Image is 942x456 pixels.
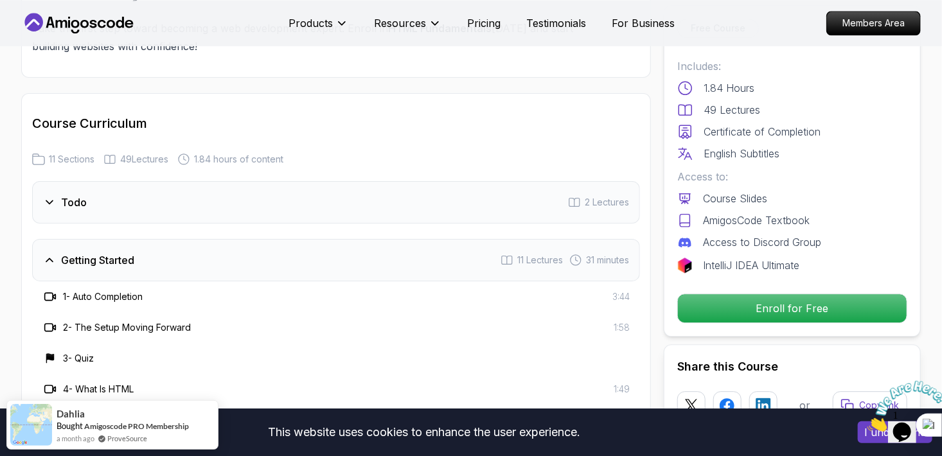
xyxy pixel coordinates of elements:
[374,15,441,41] button: Resources
[677,58,907,74] p: Includes:
[289,15,333,31] p: Products
[63,383,134,396] h3: 4 - What Is HTML
[10,404,52,446] img: provesource social proof notification image
[32,239,640,281] button: Getting Started11 Lectures 31 minutes
[703,258,799,273] p: IntelliJ IDEA Ultimate
[5,5,85,56] img: Chat attention grabber
[526,15,586,31] a: Testimonials
[194,153,283,166] span: 1.84 hours of content
[57,433,94,444] span: a month ago
[677,258,693,273] img: jetbrains logo
[859,399,899,412] p: Copy link
[120,153,168,166] span: 49 Lectures
[61,195,87,210] h3: Todo
[612,15,675,31] a: For Business
[467,15,501,31] a: Pricing
[32,181,640,224] button: Todo2 Lectures
[703,191,767,206] p: Course Slides
[677,169,907,184] p: Access to:
[614,383,630,396] span: 1:49
[704,146,779,161] p: English Subtitles
[289,15,348,41] button: Products
[57,408,85,419] span: Dahlia
[827,12,920,35] p: Members Area
[678,294,907,322] p: Enroll for Free
[585,196,629,209] span: 2 Lectures
[614,321,630,334] span: 1:58
[862,376,942,437] iframe: chat widget
[826,11,921,35] a: Members Area
[704,80,754,96] p: 1.84 Hours
[612,290,630,303] span: 3:44
[677,294,907,323] button: Enroll for Free
[833,391,907,419] button: Copy link
[703,234,821,250] p: Access to Discord Group
[374,15,426,31] p: Resources
[517,254,563,267] span: 11 Lectures
[49,153,94,166] span: 11 Sections
[32,114,640,132] h2: Course Curriculum
[84,421,189,431] a: Amigoscode PRO Membership
[63,321,191,334] h3: 2 - The Setup Moving Forward
[107,433,147,444] a: ProveSource
[800,398,811,413] p: or
[61,252,134,268] h3: Getting Started
[704,124,821,139] p: Certificate of Completion
[703,213,810,228] p: AmigosCode Textbook
[63,352,94,365] h3: 3 - Quiz
[586,254,629,267] span: 31 minutes
[5,5,10,16] span: 1
[704,102,760,118] p: 49 Lectures
[677,358,907,376] h2: Share this Course
[10,418,839,446] div: This website uses cookies to enhance the user experience.
[63,290,143,303] h3: 1 - Auto Completion
[858,421,932,443] button: Accept cookies
[57,421,83,431] span: Bought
